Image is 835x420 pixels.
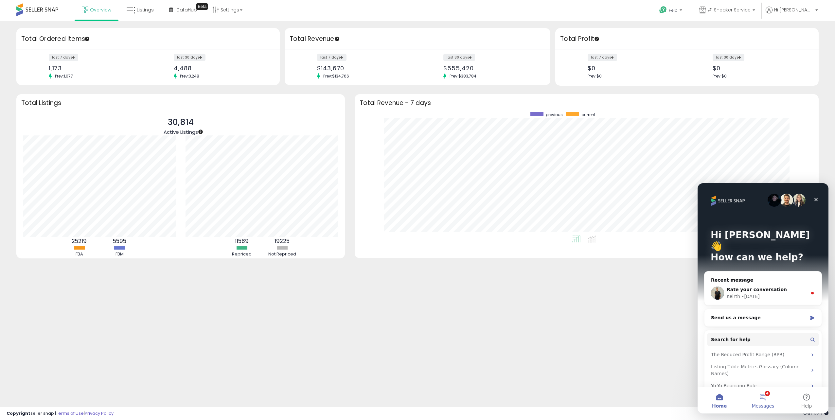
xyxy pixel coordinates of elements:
[222,251,261,257] div: Repriced
[72,237,87,245] b: 25219
[52,73,76,79] span: Prev: 1,077
[698,183,828,413] iframe: Intercom live chat
[49,54,78,61] label: last 7 days
[174,54,205,61] label: last 30 days
[713,65,807,72] div: $0
[659,6,667,14] i: Get Help
[546,112,563,117] span: previous
[713,54,744,61] label: last 30 days
[443,54,475,61] label: last 30 days
[176,7,197,13] span: DataHub
[708,7,751,13] span: #1 Sneaker Service
[320,73,352,79] span: Prev: $134,766
[49,65,143,72] div: 1,173
[275,237,290,245] b: 19225
[235,237,249,245] b: 11589
[713,73,727,79] span: Prev: $0
[84,36,90,42] div: Tooltip anchor
[164,129,198,135] span: Active Listings
[588,65,682,72] div: $0
[669,8,678,13] span: Help
[588,73,602,79] span: Prev: $0
[774,7,813,13] span: Hi [PERSON_NAME]
[766,7,818,21] a: Hi [PERSON_NAME]
[334,36,340,42] div: Tooltip anchor
[164,116,198,129] p: 30,814
[317,54,346,61] label: last 7 days
[290,34,545,44] h3: Total Revenue
[198,129,204,135] div: Tooltip anchor
[443,65,539,72] div: $555,420
[174,65,268,72] div: 4,488
[60,251,99,257] div: FBA
[560,34,814,44] h3: Total Profit
[90,7,111,13] span: Overview
[262,251,302,257] div: Not Repriced
[177,73,203,79] span: Prev: 3,248
[21,34,275,44] h3: Total Ordered Items
[360,100,814,105] h3: Total Revenue - 7 days
[446,73,480,79] span: Prev: $383,784
[588,54,617,61] label: last 7 days
[196,3,208,10] div: Tooltip anchor
[581,112,595,117] span: current
[137,7,154,13] span: Listings
[594,36,600,42] div: Tooltip anchor
[21,100,340,105] h3: Total Listings
[113,237,126,245] b: 5595
[100,251,139,257] div: FBM
[317,65,413,72] div: $143,670
[654,1,689,21] a: Help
